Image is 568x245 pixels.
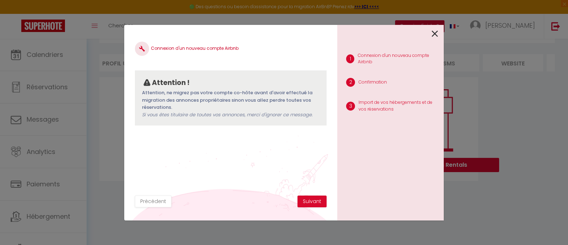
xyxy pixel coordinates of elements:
[346,78,355,87] span: 2
[152,78,190,88] p: Attention !
[346,54,354,63] span: 1
[297,196,327,208] button: Suivant
[359,79,387,86] p: Confirmation
[135,196,171,208] button: Précédent
[358,52,438,66] p: Connexion d'un nouveau compte Airbnb
[135,42,327,56] h4: Connexion d'un nouveau compte Airbnb
[142,111,312,118] span: Si vous êtes titulaire de toutes vos annonces, merci d'ignorer ce message.
[346,102,355,111] span: 3
[359,99,438,113] p: Import de vos hébergements et de vos réservations
[142,89,319,118] p: Attention, ne migrez pas votre compte co-hôte avant d'avoir effectué la migration des annonces pr...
